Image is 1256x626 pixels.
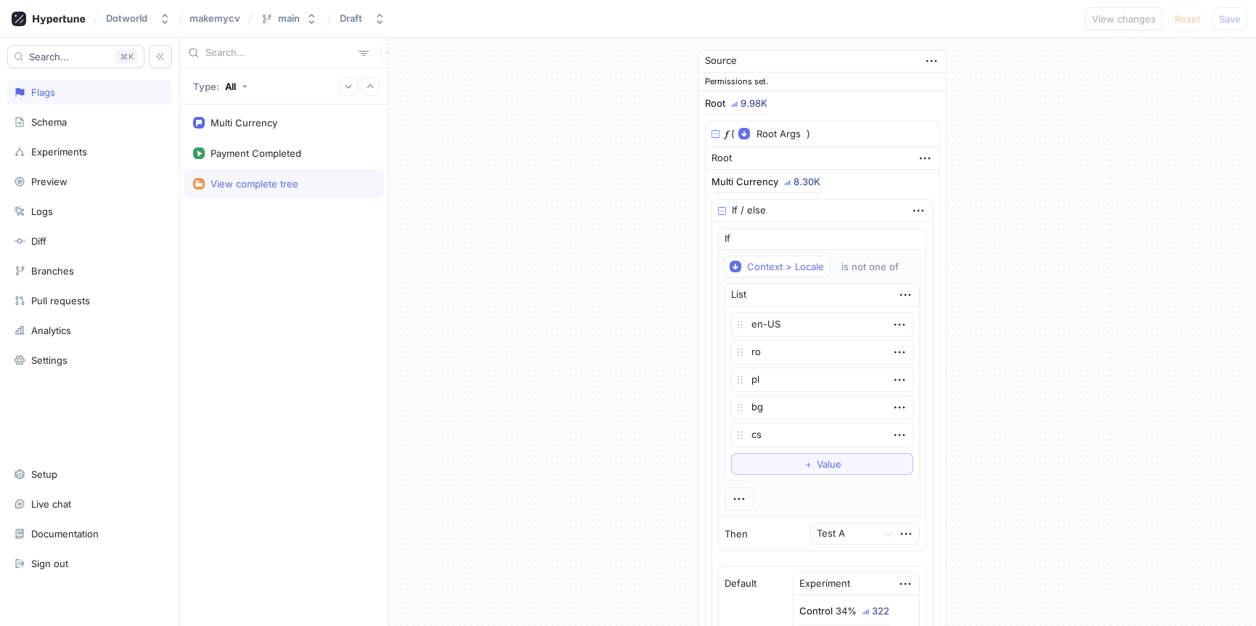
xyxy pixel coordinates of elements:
[725,232,730,246] p: If
[1085,7,1162,31] button: View changes
[31,528,99,540] div: Documentation
[31,235,46,247] div: Diff
[705,54,737,68] div: Source
[115,49,138,64] div: K
[725,256,831,277] button: Context > Locale
[7,521,172,546] a: Documentation
[731,453,913,475] button: ＋Value
[193,81,219,92] p: Type:
[699,73,945,92] div: Permissions set.
[835,256,920,277] button: is not one of
[31,206,53,217] div: Logs
[731,367,913,392] textarea: pl
[741,99,767,108] div: 9.98K
[747,261,824,273] div: Context > Locale
[29,52,69,61] span: Search...
[31,558,68,569] div: Sign out
[872,606,889,616] div: 322
[211,178,298,190] div: View complete tree
[31,498,71,510] div: Live chat
[705,99,725,108] div: Root
[31,146,87,158] div: Experiments
[1175,15,1200,23] span: Reset
[189,13,240,23] span: makemycv
[211,117,277,129] div: Multi Currency
[106,12,147,25] div: Dotworld
[339,77,358,96] button: Expand all
[31,265,74,277] div: Branches
[7,45,144,68] button: Search...K
[731,127,735,142] div: (
[731,288,746,302] div: List
[711,177,778,187] div: Multi Currency
[807,127,810,142] div: )
[205,46,353,60] input: Search...
[1212,7,1247,31] button: Save
[31,176,68,187] div: Preview
[841,261,899,273] div: is not one of
[361,77,380,96] button: Collapse all
[100,7,176,31] button: Dotworld
[31,116,67,128] div: Schema
[799,577,850,591] div: Experiment
[731,423,913,447] textarea: cs
[340,12,362,25] div: Draft
[225,81,236,92] div: All
[31,295,90,306] div: Pull requests
[817,460,841,468] span: Value
[31,354,68,366] div: Settings
[211,147,301,159] div: Payment Completed
[725,127,728,142] div: 𝑓
[731,312,913,337] textarea: en-US
[1092,15,1156,23] span: View changes
[278,12,300,25] div: main
[31,468,57,480] div: Setup
[188,73,253,99] button: Type: All
[804,460,813,468] span: ＋
[31,86,55,98] div: Flags
[731,340,913,365] textarea: ro
[725,577,757,591] p: Default
[255,7,323,31] button: main
[836,606,857,616] div: 34%
[1168,7,1207,31] button: Reset
[1219,15,1241,23] span: Save
[799,604,833,619] p: Control
[731,395,913,420] textarea: bg
[757,127,801,142] span: Root Args
[334,7,391,31] button: Draft
[732,203,766,218] div: If / else
[794,177,820,187] div: 8.30K
[725,527,748,542] p: Then
[711,151,732,166] div: Root
[31,325,71,336] div: Analytics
